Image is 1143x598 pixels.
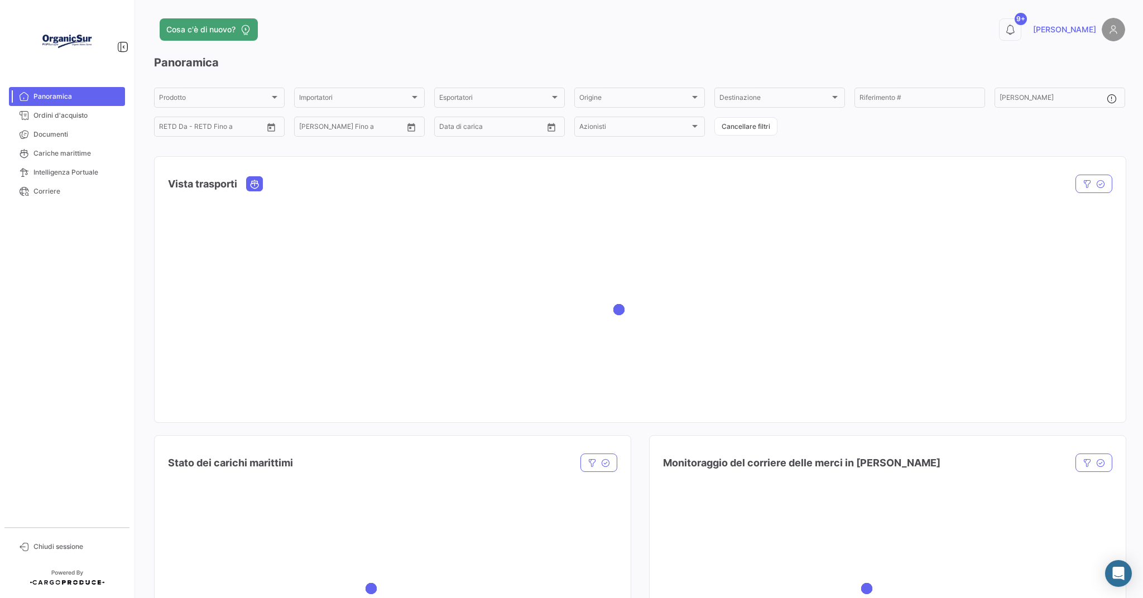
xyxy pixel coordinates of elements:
span: Panoramica [33,91,121,102]
input: Fino a [176,124,225,132]
h4: Stato dei carichi marittimi [168,455,293,471]
a: Documenti [9,125,125,144]
input: Fino a [456,124,506,132]
h4: Vista trasporti [168,176,237,192]
a: Cariche marittime [9,144,125,163]
span: Destinazione [719,95,830,103]
input: Da [299,124,308,132]
h4: Monitoraggio del corriere delle merci in [PERSON_NAME] [663,455,940,471]
span: [PERSON_NAME] [1033,24,1096,35]
a: Ordini d'acquisto [9,106,125,125]
span: Ordini d'acquisto [33,110,121,120]
input: Da [159,124,168,132]
span: Origine [579,95,690,103]
button: Open calendar [543,119,560,136]
span: Azionisti [579,124,690,132]
a: Panoramica [9,87,125,106]
span: Documenti [33,129,121,139]
span: Prodotto [159,95,270,103]
span: Chiudi sessione [33,542,121,552]
img: placeholder-user.png [1102,18,1125,41]
div: Abrir Intercom Messenger [1105,560,1132,587]
button: Open calendar [403,119,420,136]
button: Cosa c'è di nuovo? [160,18,258,41]
span: Corriere [33,186,121,196]
a: Intelligenza Portuale [9,163,125,182]
h3: Panoramica [154,55,1125,70]
button: Open calendar [263,119,280,136]
span: Cosa c'è di nuovo? [166,24,236,35]
input: Fino a [316,124,366,132]
img: Logo+OrganicSur.png [39,13,95,69]
span: Esportatori [439,95,550,103]
button: Ocean [247,177,262,191]
a: Corriere [9,182,125,201]
button: Cancellare filtri [714,117,777,136]
span: Importatori [299,95,410,103]
span: Intelligenza Portuale [33,167,121,177]
span: Cariche marittime [33,148,121,158]
input: Da [439,124,448,132]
